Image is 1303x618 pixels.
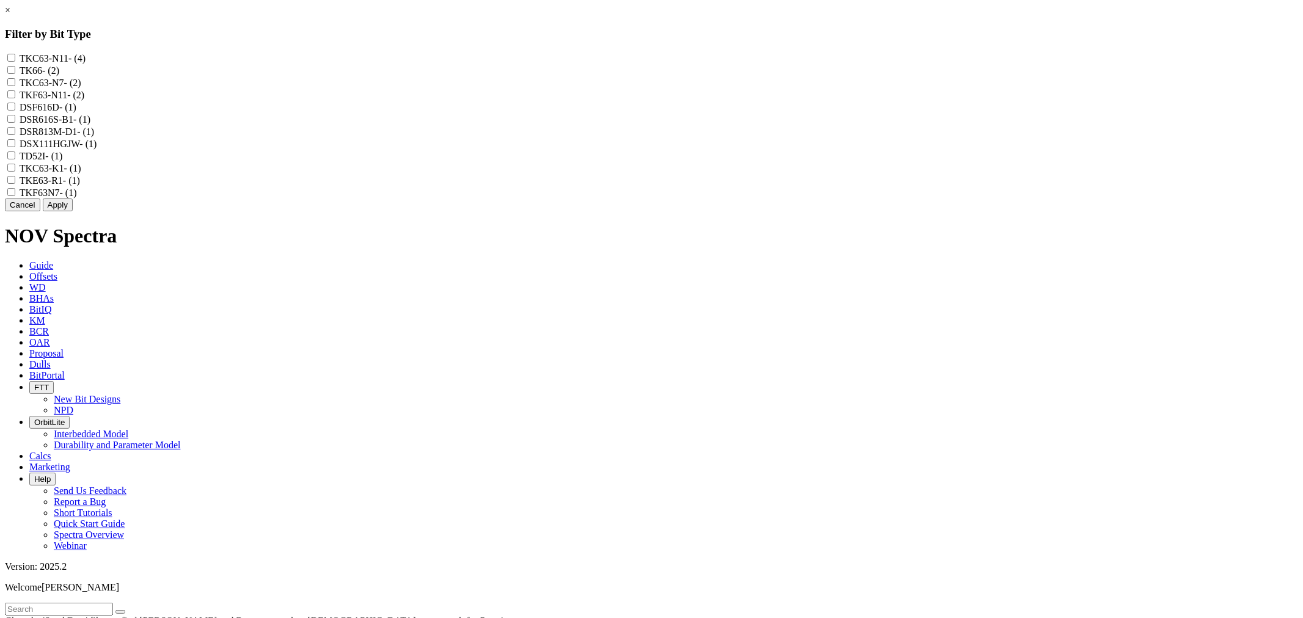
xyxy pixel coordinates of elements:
[68,53,86,64] span: - (4)
[5,198,40,211] button: Cancel
[20,114,90,125] label: DSR616S-B1
[42,582,119,592] span: [PERSON_NAME]
[54,529,124,540] a: Spectra Overview
[34,383,49,392] span: FTT
[54,496,106,507] a: Report a Bug
[29,326,49,336] span: BCR
[29,462,70,472] span: Marketing
[29,271,57,282] span: Offsets
[5,603,113,616] input: Search
[29,348,64,358] span: Proposal
[5,27,1298,41] h3: Filter by Bit Type
[54,507,112,518] a: Short Tutorials
[29,260,53,271] span: Guide
[20,90,85,100] label: TKF63-N11
[54,540,87,551] a: Webinar
[67,90,84,100] span: - (2)
[60,187,77,198] span: - (1)
[20,151,63,161] label: TD52I
[54,394,120,404] a: New Bit Designs
[5,561,1298,572] div: Version: 2025.2
[34,418,65,427] span: OrbitLite
[29,451,51,461] span: Calcs
[20,175,80,186] label: TKE63-R1
[29,293,54,304] span: BHAs
[20,126,94,137] label: DSR813M-D1
[20,163,81,173] label: TKC63-K1
[34,474,51,484] span: Help
[77,126,94,137] span: - (1)
[29,315,45,325] span: KM
[54,518,125,529] a: Quick Start Guide
[54,405,73,415] a: NPD
[20,78,81,88] label: TKC63-N7
[29,304,51,314] span: BitIQ
[64,78,81,88] span: - (2)
[29,370,65,380] span: BitPortal
[63,175,80,186] span: - (1)
[20,65,59,76] label: TK66
[20,102,76,112] label: DSF616D
[5,5,10,15] a: ×
[73,114,90,125] span: - (1)
[59,102,76,112] span: - (1)
[29,282,46,293] span: WD
[64,163,81,173] span: - (1)
[54,440,181,450] a: Durability and Parameter Model
[5,225,1298,247] h1: NOV Spectra
[20,139,97,149] label: DSX111HGJW
[20,53,86,64] label: TKC63-N11
[5,582,1298,593] p: Welcome
[20,187,77,198] label: TKF63N7
[43,198,73,211] button: Apply
[79,139,97,149] span: - (1)
[45,151,62,161] span: - (1)
[54,429,128,439] a: Interbedded Model
[42,65,59,76] span: - (2)
[29,359,51,369] span: Dulls
[29,337,50,347] span: OAR
[54,485,126,496] a: Send Us Feedback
